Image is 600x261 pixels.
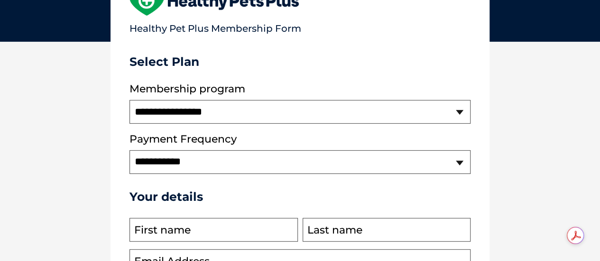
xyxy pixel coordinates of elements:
[129,54,471,69] h3: Select Plan
[129,18,471,34] p: Healthy Pet Plus Membership Form
[129,189,471,204] h3: Your details
[129,83,471,95] label: Membership program
[134,224,191,236] label: First name
[129,133,237,145] label: Payment Frequency
[307,224,362,236] label: Last name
